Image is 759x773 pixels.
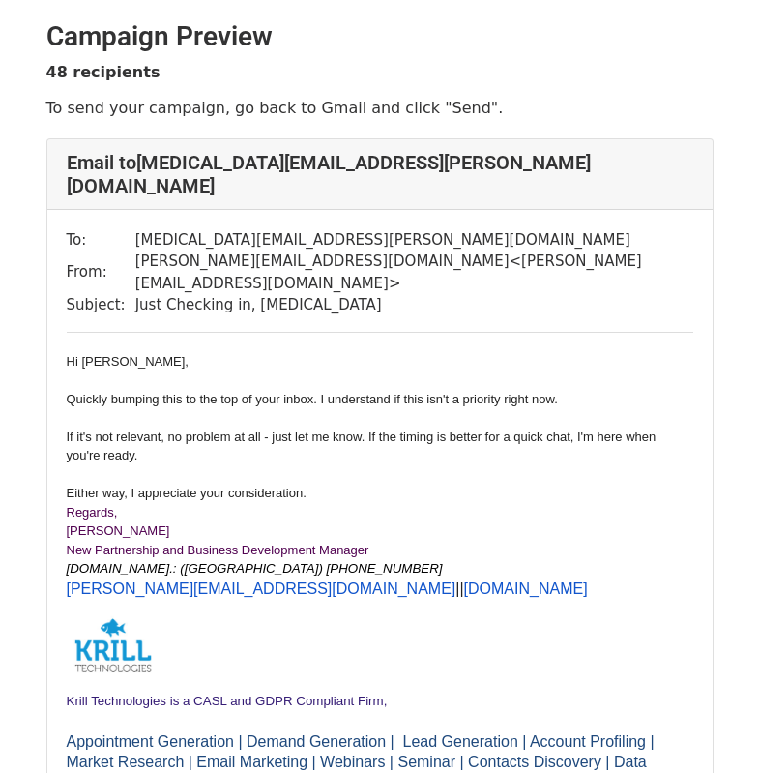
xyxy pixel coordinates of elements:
a: [PERSON_NAME][EMAIL_ADDRESS][DOMAIN_NAME] [67,580,456,597]
td: [PERSON_NAME][EMAIL_ADDRESS][DOMAIN_NAME] < [PERSON_NAME][EMAIL_ADDRESS][DOMAIN_NAME] > [135,251,693,294]
img: AIorK4wiXAjenkmusL-3iBBI6rd4zJlZcXzDGncOUtr7UxGwZppCCx74L2yidt8TA_kJrOQMQIdOJrA [67,599,160,692]
h2: Campaign Preview [46,20,714,53]
em: [DOMAIN_NAME].: ([GEOGRAPHIC_DATA]) [PHONE_NUMBER] [67,561,443,576]
p: To send your campaign, go back to Gmail and click "Send". [46,98,714,118]
span: Krill Technologies is a CASL and GDPR Compliant Firm, [67,694,388,708]
span: Regards, [67,505,118,520]
td: Just Checking in, [MEDICAL_DATA] [135,294,693,316]
div: Hi [PERSON_NAME], Quickly bumping this to the top of your inbox. I understand if this isn't a pri... [67,352,693,503]
td: From: [67,251,135,294]
span: New Partnership and Business Development Manager [67,543,369,557]
p: || [67,579,693,599]
h4: Email to [MEDICAL_DATA][EMAIL_ADDRESS][PERSON_NAME][DOMAIN_NAME] [67,151,693,197]
td: Subject: [67,294,135,316]
td: [MEDICAL_DATA][EMAIL_ADDRESS][PERSON_NAME][DOMAIN_NAME] [135,229,693,252]
a: [DOMAIN_NAME] [464,580,588,597]
span: [PERSON_NAME] [67,523,170,538]
td: To: [67,229,135,252]
strong: 48 recipients [46,63,161,81]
